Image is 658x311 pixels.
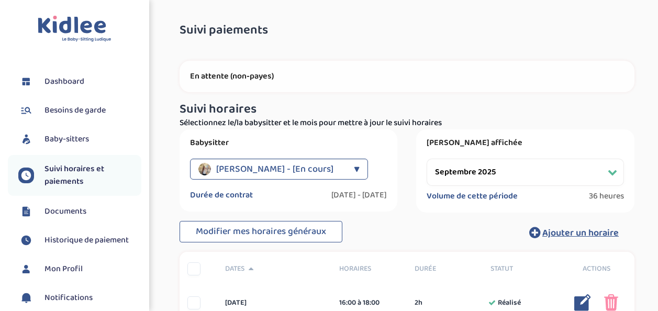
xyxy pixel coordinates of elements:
img: notification.svg [18,290,34,306]
div: Actions [559,263,634,274]
span: Suivi horaires et paiements [44,163,141,188]
p: En attente (non-payes) [190,71,624,82]
label: [PERSON_NAME] affichée [427,138,624,148]
img: suivihoraire.svg [18,232,34,248]
span: Horaires [339,263,399,274]
label: Volume de cette période [427,191,518,202]
a: Dashboard [18,74,141,90]
span: Modifier mes horaires généraux [196,224,326,239]
span: Besoins de garde [44,104,106,117]
a: Notifications [18,290,141,306]
img: logo.svg [38,16,111,42]
span: Mon Profil [44,263,83,275]
img: suivihoraire.svg [18,168,34,183]
label: Babysitter [190,138,387,148]
p: Sélectionnez le/la babysitter et le mois pour mettre à jour le suivi horaires [180,117,634,129]
span: Historique de paiement [44,234,129,247]
a: Mon Profil [18,261,141,277]
span: 2h [415,297,422,308]
a: Suivi horaires et paiements [18,163,141,188]
img: modifier_bleu.png [574,294,591,311]
img: documents.svg [18,204,34,219]
span: Ajouter un horaire [542,226,619,240]
img: avatar_kahraman-ayse_2024_09_30_22_59_24.png [198,163,211,175]
img: dashboard.svg [18,74,34,90]
h3: Suivi horaires [180,103,634,116]
img: besoin.svg [18,103,34,118]
span: Baby-sitters [44,133,89,146]
img: profil.svg [18,261,34,277]
div: [DATE] [217,297,331,308]
label: [DATE] - [DATE] [331,190,387,201]
div: ▼ [354,159,360,180]
span: Documents [44,205,86,218]
span: Réalisé [498,297,521,308]
span: [PERSON_NAME] - [En cours] [216,159,333,180]
div: Statut [483,263,559,274]
div: Dates [217,263,331,274]
span: Suivi paiements [180,24,268,37]
button: Modifier mes horaires généraux [180,221,342,243]
a: Besoins de garde [18,103,141,118]
a: Documents [18,204,141,219]
a: Historique de paiement [18,232,141,248]
a: Baby-sitters [18,131,141,147]
div: 16:00 à 18:00 [339,297,399,308]
img: babysitters.svg [18,131,34,147]
img: poubelle_rose.png [604,294,618,311]
span: Dashboard [44,75,84,88]
button: Ajouter un horaire [514,221,634,244]
label: Durée de contrat [190,190,253,201]
div: Durée [407,263,483,274]
span: Notifications [44,292,93,304]
span: 36 heures [589,191,624,202]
